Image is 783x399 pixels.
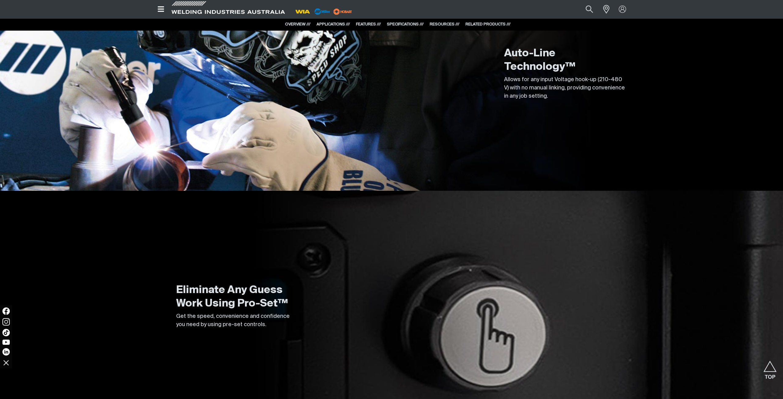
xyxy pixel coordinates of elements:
[317,22,350,26] a: APPLICATIONS ///
[2,307,10,315] img: Facebook
[332,7,354,16] img: miller
[356,22,381,26] a: FEATURES ///
[504,76,626,100] p: Allows for any input Voltage hook-up (210-480 V) with no manual linking, providing convenience in...
[2,329,10,336] img: TikTok
[2,318,10,326] img: Instagram
[332,9,354,14] a: miller
[430,22,459,26] a: RESOURCES ///
[176,312,299,329] p: Get the speed, convenience and confidence you need by using pre-set controls.
[2,348,10,356] img: LinkedIn
[285,22,310,26] a: OVERVIEW ///
[176,284,299,311] h2: Eliminate Any Guess Work Using Pro-Set™
[2,340,10,345] img: YouTube
[571,2,600,16] input: Product name or item number...
[1,357,11,368] img: hide socials
[579,2,600,16] button: Search products
[504,47,626,74] h2: Auto-Line Technology™
[763,361,777,375] button: Scroll to top
[466,22,510,26] a: RELATED PRODUCTS ///
[387,22,424,26] a: SPECIFICATIONS ///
